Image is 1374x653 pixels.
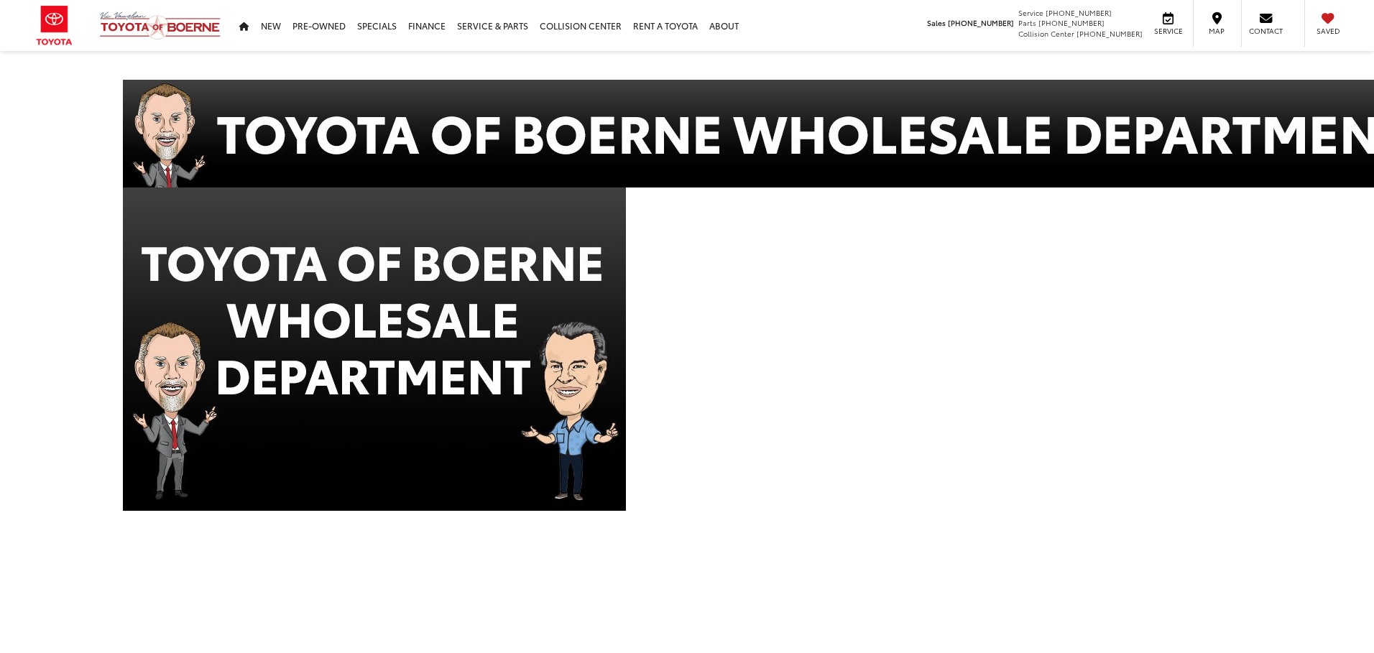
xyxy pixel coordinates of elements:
img: Wholesale Banner [123,187,626,511]
span: Service [1018,7,1043,18]
img: Vic Vaughan Toyota of Boerne [99,11,221,40]
span: [PHONE_NUMBER] [948,17,1014,28]
span: Saved [1312,26,1344,36]
span: [PHONE_NUMBER] [1038,17,1105,28]
span: Contact [1249,26,1283,36]
span: Service [1152,26,1184,36]
span: [PHONE_NUMBER] [1046,7,1112,18]
span: Map [1201,26,1232,36]
span: Sales [927,17,946,28]
span: [PHONE_NUMBER] [1076,28,1143,39]
span: Parts [1018,17,1036,28]
span: Collision Center [1018,28,1074,39]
